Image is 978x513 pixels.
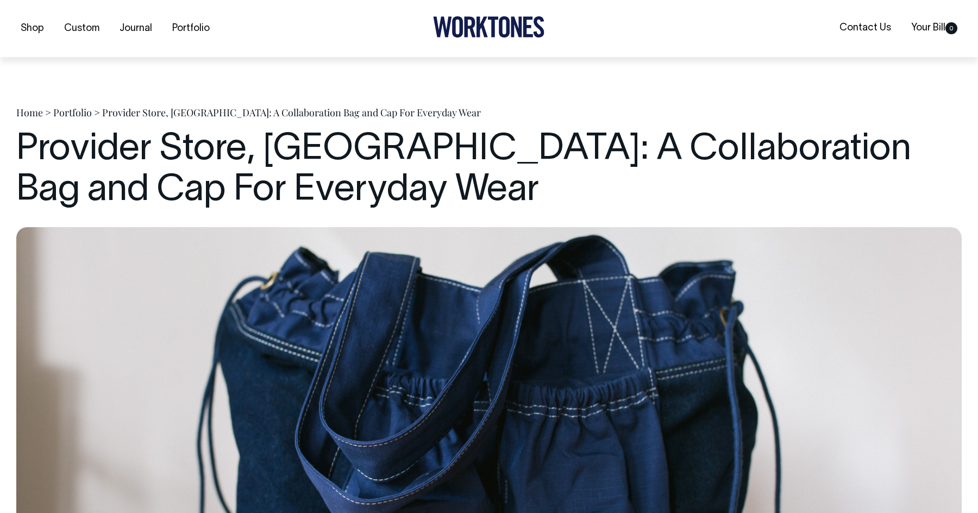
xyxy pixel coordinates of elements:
[53,106,92,119] a: Portfolio
[16,106,43,119] a: Home
[16,130,962,211] h1: Provider Store, [GEOGRAPHIC_DATA]: A Collaboration Bag and Cap For Everyday Wear
[835,19,895,37] a: Contact Us
[168,20,214,37] a: Portfolio
[16,20,48,37] a: Shop
[115,20,156,37] a: Journal
[94,106,100,119] span: >
[45,106,51,119] span: >
[945,22,957,34] span: 0
[60,20,104,37] a: Custom
[907,19,962,37] a: Your Bill0
[102,106,481,119] span: Provider Store, [GEOGRAPHIC_DATA]: A Collaboration Bag and Cap For Everyday Wear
